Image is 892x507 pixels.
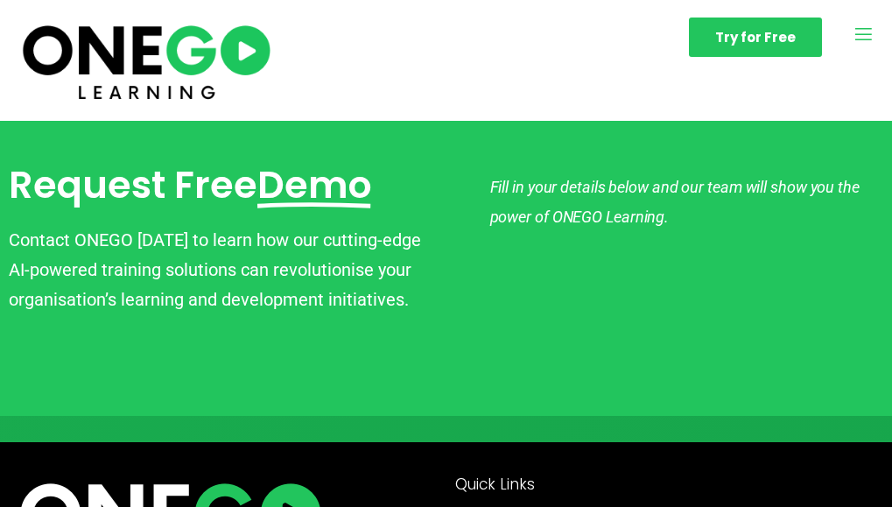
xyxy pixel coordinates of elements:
p: Contact ONEGO [DATE] to learn how our cutting-edge AI-powered training solutions can revolutionis... [9,225,446,314]
em: Fill in your details below and our team will show you the power of ONEGO Learning. [490,178,860,226]
h4: Quick Links [455,477,875,492]
span: Demo [257,163,372,208]
button: open-menu [853,24,874,51]
span: Try for Free [715,31,796,44]
span: Request Free [9,158,257,211]
a: Try for Free [689,18,822,57]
